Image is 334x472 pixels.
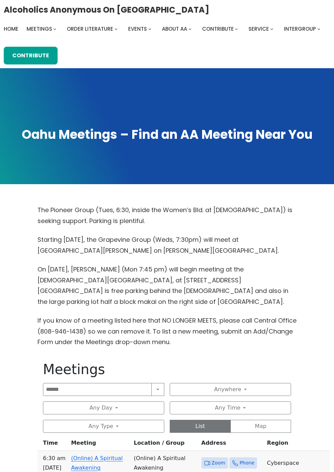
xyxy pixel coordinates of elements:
span: Zoom [212,459,225,467]
button: Events submenu [148,27,151,30]
button: Contribute submenu [235,27,238,30]
button: Search [151,383,164,396]
button: About AA submenu [188,27,192,30]
a: Intergroup [284,24,316,34]
span: Events [128,25,147,32]
input: Search [43,383,152,396]
span: Service [248,25,269,32]
a: Contribute [4,47,58,64]
a: Meetings [27,24,52,34]
a: Home [4,24,18,34]
button: Any Time [170,401,291,414]
p: If you know of a meeting listed here that NO LONGER MEETS, please call Central Office (808-946-14... [37,315,297,348]
p: On [DATE], [PERSON_NAME] (Mon 7:45 pm) will begin meeting at the [DEMOGRAPHIC_DATA][GEOGRAPHIC_DA... [37,264,297,307]
button: List [170,420,231,433]
th: Location / Group [131,438,199,451]
button: Any Type [43,420,164,433]
button: Service submenu [270,27,273,30]
button: Map [230,420,291,433]
p: Starting [DATE], the Grapevine Group (Weds, 7:30pm) will meet at [GEOGRAPHIC_DATA][PERSON_NAME] o... [37,234,297,256]
button: Anywhere [170,383,291,396]
span: Contribute [202,25,234,32]
button: Any Day [43,401,164,414]
span: 6:30 AM [43,454,65,463]
span: Intergroup [284,25,316,32]
a: Alcoholics Anonymous on [GEOGRAPHIC_DATA] [4,2,209,17]
span: Order Literature [67,25,113,32]
button: Meetings submenu [53,27,56,30]
span: Phone [240,459,254,467]
a: (Online) A Spiritual Awakening [71,455,123,471]
a: About AA [162,24,187,34]
p: The Pioneer Group (Tues, 6:30, inside the Women’s Bld. at [DEMOGRAPHIC_DATA]) is seeking support.... [37,205,297,226]
span: Home [4,25,18,32]
th: Meeting [68,438,131,451]
th: Address [199,438,264,451]
th: Region [264,438,330,451]
button: Intergroup submenu [317,27,320,30]
span: About AA [162,25,187,32]
h1: Oahu Meetings – Find an AA Meeting Near You [6,127,328,143]
a: Contribute [202,24,234,34]
h1: Meetings [43,361,291,378]
nav: Intergroup [4,24,323,34]
a: Service [248,24,269,34]
th: Time [37,438,68,451]
a: Events [128,24,147,34]
button: Order Literature submenu [115,27,118,30]
span: Meetings [27,25,52,32]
